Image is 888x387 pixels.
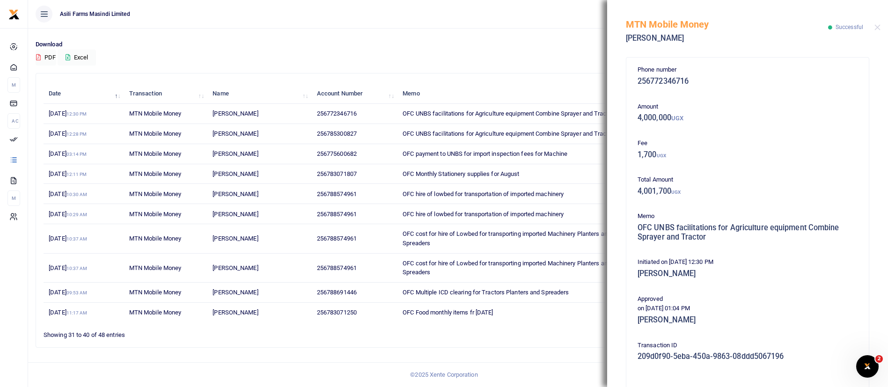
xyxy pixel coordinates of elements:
[213,190,258,197] span: [PERSON_NAME]
[49,309,87,316] span: [DATE]
[49,235,87,242] span: [DATE]
[317,289,357,296] span: 256788691446
[403,150,567,157] span: OFC payment to UNBS for import inspection fees for Machine
[638,139,858,148] p: Fee
[49,130,87,137] span: [DATE]
[49,110,87,117] span: [DATE]
[66,212,88,217] small: 10:29 AM
[317,211,357,218] span: 256788574961
[638,187,858,196] h5: 4,001,700
[638,315,858,325] h5: [PERSON_NAME]
[317,170,357,177] span: 256783071807
[8,9,20,20] img: logo-small
[129,150,182,157] span: MTN Mobile Money
[836,24,863,30] span: Successful
[317,309,357,316] span: 256783071250
[638,269,858,278] h5: [PERSON_NAME]
[638,77,858,86] h5: 256772346716
[49,211,87,218] span: [DATE]
[7,113,20,129] li: Ac
[66,290,88,295] small: 09:53 AM
[66,152,87,157] small: 03:14 PM
[66,310,88,315] small: 11:17 AM
[638,65,858,75] p: Phone number
[56,10,134,18] span: Asili Farms Masindi Limited
[638,212,858,221] p: Memo
[213,211,258,218] span: [PERSON_NAME]
[317,110,357,117] span: 256772346716
[626,19,828,30] h5: MTN Mobile Money
[657,153,666,158] small: UGX
[403,170,519,177] span: OFC Monthly Stationery supplies for August
[129,211,182,218] span: MTN Mobile Money
[66,172,87,177] small: 12:11 PM
[403,230,611,247] span: OFC cost for hire of Lowbed for transporting imported Machinery Planters and Spreaders
[671,115,683,122] small: UGX
[49,150,87,157] span: [DATE]
[638,175,858,185] p: Total Amount
[638,352,858,361] h5: 209d0f90-5eba-450a-9863-08ddd5067196
[36,40,881,50] p: Download
[66,236,88,241] small: 10:37 AM
[66,131,87,137] small: 12:28 PM
[671,190,681,195] small: UGX
[8,10,20,17] a: logo-small logo-large logo-large
[129,289,182,296] span: MTN Mobile Money
[403,309,493,316] span: OFC Food monthly items fr [DATE]
[856,355,879,378] iframe: Intercom live chat
[213,309,258,316] span: [PERSON_NAME]
[44,84,124,104] th: Date: activate to sort column descending
[49,289,87,296] span: [DATE]
[403,260,611,276] span: OFC cost for hire of Lowbed for transporting imported Machinery Planters and Spreaders
[638,102,858,112] p: Amount
[317,130,357,137] span: 256785300827
[36,50,56,66] button: PDF
[638,304,858,314] p: on [DATE] 01:04 PM
[626,34,828,43] h5: [PERSON_NAME]
[397,84,628,104] th: Memo: activate to sort column ascending
[317,190,357,197] span: 256788574961
[875,355,883,363] span: 2
[129,170,182,177] span: MTN Mobile Money
[213,264,258,271] span: [PERSON_NAME]
[403,130,614,137] span: OFC UNBS facilitations for Agriculture equipment Combine Sprayer and Tractor
[66,192,88,197] small: 10:30 AM
[129,264,182,271] span: MTN Mobile Money
[638,150,858,160] h5: 1,700
[317,264,357,271] span: 256788574961
[207,84,311,104] th: Name: activate to sort column ascending
[7,190,20,206] li: M
[638,113,858,123] h5: 4,000,000
[213,130,258,137] span: [PERSON_NAME]
[129,309,182,316] span: MTN Mobile Money
[49,170,87,177] span: [DATE]
[638,341,858,350] p: Transaction ID
[638,257,858,267] p: Initiated on [DATE] 12:30 PM
[49,190,87,197] span: [DATE]
[213,289,258,296] span: [PERSON_NAME]
[129,130,182,137] span: MTN Mobile Money
[874,24,881,30] button: Close
[66,111,87,117] small: 12:30 PM
[58,50,96,66] button: Excel
[638,294,858,304] p: Approved
[7,77,20,93] li: M
[49,264,87,271] span: [DATE]
[124,84,208,104] th: Transaction: activate to sort column ascending
[403,289,569,296] span: OFC Multiple ICD clearing for Tractors Planters and Spreaders
[317,150,357,157] span: 256775600682
[403,190,564,197] span: OFC hire of lowbed for transportation of imported machinery
[129,110,182,117] span: MTN Mobile Money
[213,150,258,157] span: [PERSON_NAME]
[403,211,564,218] span: OFC hire of lowbed for transportation of imported machinery
[213,235,258,242] span: [PERSON_NAME]
[129,235,182,242] span: MTN Mobile Money
[317,235,357,242] span: 256788574961
[66,266,88,271] small: 10:37 AM
[638,223,858,241] h5: OFC UNBS facilitations for Agriculture equipment Combine Sprayer and Tractor
[403,110,614,117] span: OFC UNBS facilitations for Agriculture equipment Combine Sprayer and Tractor
[312,84,398,104] th: Account Number: activate to sort column ascending
[213,170,258,177] span: [PERSON_NAME]
[129,190,182,197] span: MTN Mobile Money
[44,325,385,340] div: Showing 31 to 40 of 48 entries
